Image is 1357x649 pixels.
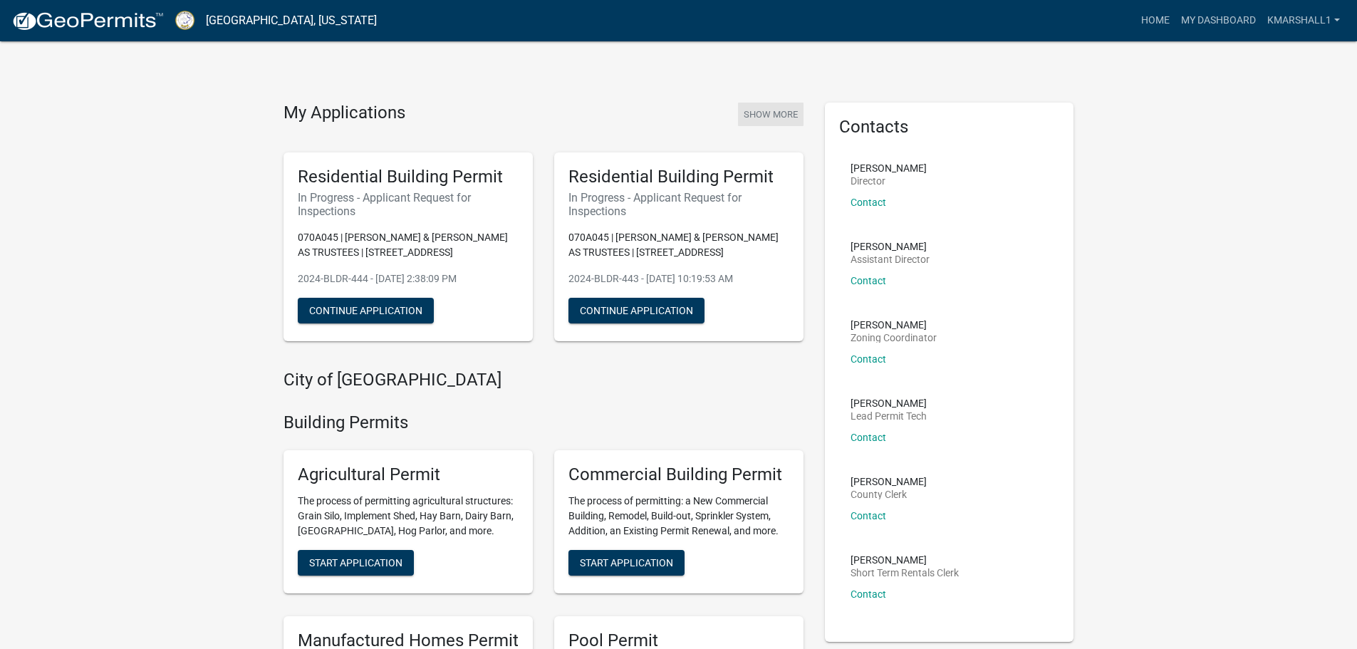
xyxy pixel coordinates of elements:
p: 2024-BLDR-443 - [DATE] 10:19:53 AM [568,271,789,286]
h5: Residential Building Permit [298,167,519,187]
a: Contact [851,510,886,521]
a: Contact [851,275,886,286]
p: Zoning Coordinator [851,333,937,343]
button: Start Application [568,550,685,576]
p: [PERSON_NAME] [851,555,959,565]
p: Lead Permit Tech [851,411,927,421]
button: Show More [738,103,804,126]
p: 2024-BLDR-444 - [DATE] 2:38:09 PM [298,271,519,286]
h4: Building Permits [284,412,804,433]
p: [PERSON_NAME] [851,398,927,408]
p: [PERSON_NAME] [851,163,927,173]
p: The process of permitting: a New Commercial Building, Remodel, Build-out, Sprinkler System, Addit... [568,494,789,539]
p: Assistant Director [851,254,930,264]
a: Contact [851,353,886,365]
h5: Agricultural Permit [298,464,519,485]
p: Director [851,176,927,186]
p: [PERSON_NAME] [851,242,930,251]
h5: Commercial Building Permit [568,464,789,485]
p: County Clerk [851,489,927,499]
span: Start Application [309,557,402,568]
p: Short Term Rentals Clerk [851,568,959,578]
p: The process of permitting agricultural structures: Grain Silo, Implement Shed, Hay Barn, Dairy Ba... [298,494,519,539]
a: Contact [851,432,886,443]
h5: Residential Building Permit [568,167,789,187]
h4: My Applications [284,103,405,124]
a: [GEOGRAPHIC_DATA], [US_STATE] [206,9,377,33]
a: Contact [851,197,886,208]
button: Continue Application [568,298,705,323]
button: Continue Application [298,298,434,323]
span: Start Application [580,557,673,568]
p: 070A045 | [PERSON_NAME] & [PERSON_NAME] AS TRUSTEES | [STREET_ADDRESS] [298,230,519,260]
p: [PERSON_NAME] [851,477,927,487]
p: 070A045 | [PERSON_NAME] & [PERSON_NAME] AS TRUSTEES | [STREET_ADDRESS] [568,230,789,260]
a: kmarshall1 [1262,7,1346,34]
a: Home [1135,7,1175,34]
h6: In Progress - Applicant Request for Inspections [298,191,519,218]
h4: City of [GEOGRAPHIC_DATA] [284,370,804,390]
button: Start Application [298,550,414,576]
img: Putnam County, Georgia [175,11,194,30]
a: My Dashboard [1175,7,1262,34]
p: [PERSON_NAME] [851,320,937,330]
a: Contact [851,588,886,600]
h6: In Progress - Applicant Request for Inspections [568,191,789,218]
h5: Contacts [839,117,1060,137]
